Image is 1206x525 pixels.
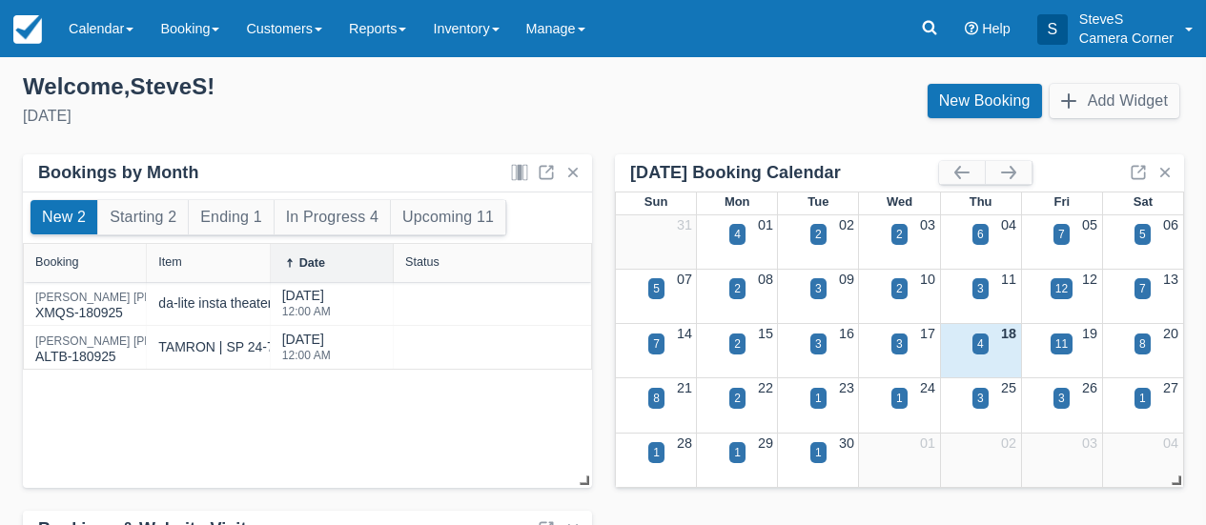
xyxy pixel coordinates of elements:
div: 1 [1139,390,1146,407]
p: SteveS [1079,10,1174,29]
span: Mon [725,194,750,209]
div: 4 [734,226,741,243]
div: 2 [734,390,741,407]
a: 20 [1163,326,1178,341]
a: 30 [839,435,854,451]
div: [DATE] Booking Calendar [630,162,939,184]
span: Fri [1053,194,1070,209]
a: 22 [758,380,773,395]
div: S [1037,14,1068,45]
a: 03 [1082,435,1097,451]
div: 1 [734,444,741,461]
a: New Booking [928,84,1042,118]
a: 09 [839,272,854,287]
div: 3 [977,390,984,407]
a: 25 [1001,380,1016,395]
div: 7 [1058,226,1065,243]
div: 2 [734,280,741,297]
a: 01 [920,435,935,451]
a: 26 [1082,380,1097,395]
div: 6 [977,226,984,243]
div: 11 [1055,335,1068,353]
a: 12 [1082,272,1097,287]
p: Camera Corner [1079,29,1174,48]
img: checkfront-main-nav-mini-logo.png [13,15,42,44]
div: 2 [734,335,741,353]
div: Item [158,255,182,269]
a: 10 [920,272,935,287]
span: Help [982,21,1011,36]
div: TAMRON | SP 24-70mm F/2.8 Di VC USD G2 Canon [158,337,473,357]
a: 21 [677,380,692,395]
a: 11 [1001,272,1016,287]
span: Wed [887,194,912,209]
a: 19 [1082,326,1097,341]
a: 31 [677,217,692,232]
span: Thu [970,194,992,209]
a: 18 [1001,326,1016,341]
div: [DATE] [282,330,331,373]
a: [PERSON_NAME] [PERSON_NAME]XMQS-180925 [35,299,228,308]
div: 8 [1139,335,1146,353]
div: 2 [896,280,903,297]
div: 4 [977,335,984,353]
div: 1 [896,390,903,407]
div: 2 [815,226,822,243]
div: 1 [653,444,660,461]
div: Bookings by Month [38,162,199,184]
div: 2 [896,226,903,243]
i: Help [965,22,978,35]
div: 1 [815,444,822,461]
a: 06 [1163,217,1178,232]
button: In Progress 4 [275,200,390,234]
div: Status [405,255,439,269]
a: 02 [839,217,854,232]
a: 07 [677,272,692,287]
div: [PERSON_NAME] [PERSON_NAME] [35,335,228,347]
div: 7 [653,335,660,353]
a: 15 [758,326,773,341]
a: 13 [1163,272,1178,287]
div: [DATE] [23,105,588,128]
a: 16 [839,326,854,341]
span: Tue [807,194,828,209]
div: 12 [1055,280,1068,297]
div: 3 [815,335,822,353]
div: Date [299,256,325,270]
a: [PERSON_NAME] [PERSON_NAME]ALTB-180925 [35,343,228,352]
a: 04 [1001,217,1016,232]
div: ALTB-180925 [35,335,228,367]
a: 28 [677,435,692,451]
div: [PERSON_NAME] [PERSON_NAME] [35,292,228,303]
div: 3 [815,280,822,297]
button: Ending 1 [189,200,273,234]
a: 14 [677,326,692,341]
a: 04 [1163,435,1178,451]
a: 05 [1082,217,1097,232]
div: 1 [815,390,822,407]
div: 3 [977,280,984,297]
button: Starting 2 [98,200,188,234]
div: 5 [653,280,660,297]
a: 27 [1163,380,1178,395]
a: 08 [758,272,773,287]
a: 17 [920,326,935,341]
span: Sat [1134,194,1153,209]
div: 12:00 AM [282,306,331,317]
div: Booking [35,255,79,269]
a: 24 [920,380,935,395]
button: New 2 [31,200,97,234]
a: 03 [920,217,935,232]
div: Welcome , SteveS ! [23,72,588,101]
div: [DATE] [282,286,331,329]
a: 29 [758,435,773,451]
div: 8 [653,390,660,407]
div: 12:00 AM [282,350,331,361]
a: 02 [1001,435,1016,451]
div: 3 [896,335,903,353]
div: XMQS-180925 [35,292,228,323]
div: 7 [1139,280,1146,297]
button: Upcoming 11 [391,200,505,234]
span: Sun [644,194,667,209]
div: da-lite insta theater 8ft 100" [158,293,321,313]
